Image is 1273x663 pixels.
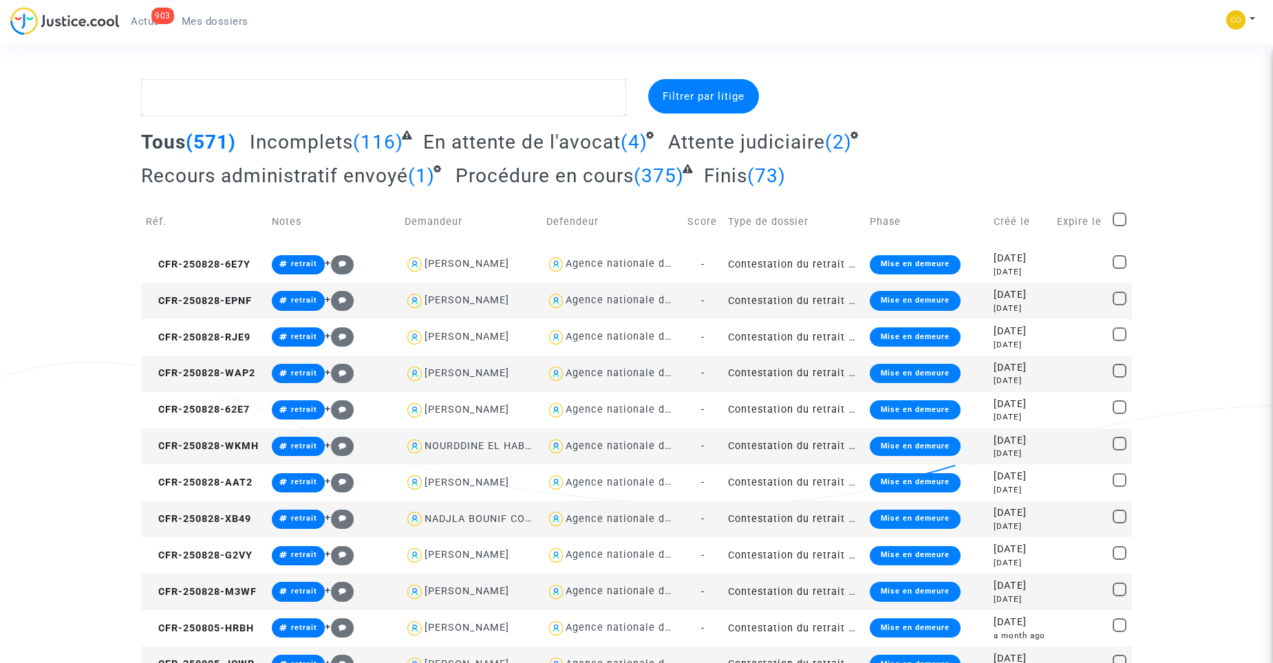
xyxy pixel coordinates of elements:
[994,448,1047,459] div: [DATE]
[546,254,566,274] img: icon-user.svg
[870,618,961,638] div: Mise en demeure
[146,259,250,270] span: CFR-250828-6E7Y
[291,587,317,596] span: retrait
[291,623,317,632] span: retrait
[146,331,250,343] span: CFR-250828-RJE9
[425,585,509,597] div: [PERSON_NAME]
[146,586,257,598] span: CFR-250828-M3WF
[870,582,961,601] div: Mise en demeure
[267,197,400,246] td: Notes
[566,585,717,597] div: Agence nationale de l'habitat
[291,442,317,450] span: retrait
[723,501,865,537] td: Contestation du retrait de [PERSON_NAME] par l'ANAH (mandataire)
[825,131,852,153] span: (2)
[291,296,317,305] span: retrait
[994,303,1047,314] div: [DATE]
[870,510,961,529] div: Mise en demeure
[146,404,250,415] span: CFR-250828-62E7
[291,332,317,341] span: retrait
[425,367,509,379] div: [PERSON_NAME]
[994,287,1047,303] div: [DATE]
[870,255,961,274] div: Mise en demeure
[353,131,403,153] span: (116)
[250,131,353,153] span: Incomplets
[994,339,1047,351] div: [DATE]
[546,400,566,420] img: icon-user.svg
[566,404,717,415] div: Agence nationale de l'habitat
[723,246,865,283] td: Contestation du retrait de [PERSON_NAME] par l'ANAH (mandataire)
[425,258,509,270] div: [PERSON_NAME]
[1226,10,1245,30] img: 5a13cfc393247f09c958b2f13390bacc
[146,550,253,561] span: CFR-250828-G2VY
[291,550,317,559] span: retrait
[425,513,579,525] div: NADJLA BOUNIF COUTENCEAU
[701,259,705,270] span: -
[870,546,961,565] div: Mise en demeure
[870,364,961,383] div: Mise en demeure
[405,400,425,420] img: icon-user.svg
[994,324,1047,339] div: [DATE]
[701,477,705,488] span: -
[423,131,621,153] span: En attente de l'avocat
[723,610,865,646] td: Contestation du retrait de [PERSON_NAME] par l'ANAH (mandataire)
[182,15,248,28] span: Mes dossiers
[566,367,717,379] div: Agence nationale de l'habitat
[994,266,1047,278] div: [DATE]
[325,621,354,633] span: +
[325,585,354,596] span: +
[870,327,961,347] div: Mise en demeure
[325,294,354,305] span: +
[425,440,543,452] div: NOURDDINE EL HABCHI
[723,356,865,392] td: Contestation du retrait de [PERSON_NAME] par l'ANAH (mandataire)
[566,440,717,452] div: Agence nationale de l'habitat
[186,131,236,153] span: (571)
[291,259,317,268] span: retrait
[291,514,317,523] span: retrait
[456,164,634,187] span: Procédure en cours
[701,440,705,452] span: -
[621,131,648,153] span: (4)
[994,521,1047,532] div: [DATE]
[425,622,509,633] div: [PERSON_NAME]
[566,331,717,343] div: Agence nationale de l'habitat
[546,545,566,565] img: icon-user.svg
[146,513,251,525] span: CFR-250828-XB49
[994,615,1047,630] div: [DATE]
[141,131,186,153] span: Tous
[405,364,425,384] img: icon-user.svg
[723,574,865,610] td: Contestation du retrait de [PERSON_NAME] par l'ANAH (mandataire)
[683,197,723,246] td: Score
[865,197,989,246] td: Phase
[291,477,317,486] span: retrait
[546,618,566,638] img: icon-user.svg
[291,405,317,414] span: retrait
[325,512,354,523] span: +
[566,294,717,306] div: Agence nationale de l'habitat
[747,164,786,187] span: (73)
[994,484,1047,496] div: [DATE]
[425,477,509,488] div: [PERSON_NAME]
[663,90,745,102] span: Filtrer par litige
[546,582,566,602] img: icon-user.svg
[994,469,1047,484] div: [DATE]
[325,439,354,451] span: +
[870,473,961,492] div: Mise en demeure
[723,197,865,246] td: Type de dossier
[566,258,717,270] div: Agence nationale de l'habitat
[723,319,865,356] td: Contestation du retrait de [PERSON_NAME] par l'ANAH (mandataire)
[701,622,705,634] span: -
[146,367,255,379] span: CFR-250828-WAP2
[146,295,252,307] span: CFR-250828-EPNF
[325,475,354,487] span: +
[405,327,425,347] img: icon-user.svg
[405,291,425,311] img: icon-user.svg
[566,477,717,488] div: Agence nationale de l'habitat
[701,550,705,561] span: -
[723,392,865,428] td: Contestation du retrait de [PERSON_NAME] par l'ANAH (mandataire)
[994,506,1047,521] div: [DATE]
[405,254,425,274] img: icon-user.svg
[546,472,566,492] img: icon-user.svg
[151,8,174,24] div: 903
[425,404,509,415] div: [PERSON_NAME]
[120,11,171,32] a: 903Actus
